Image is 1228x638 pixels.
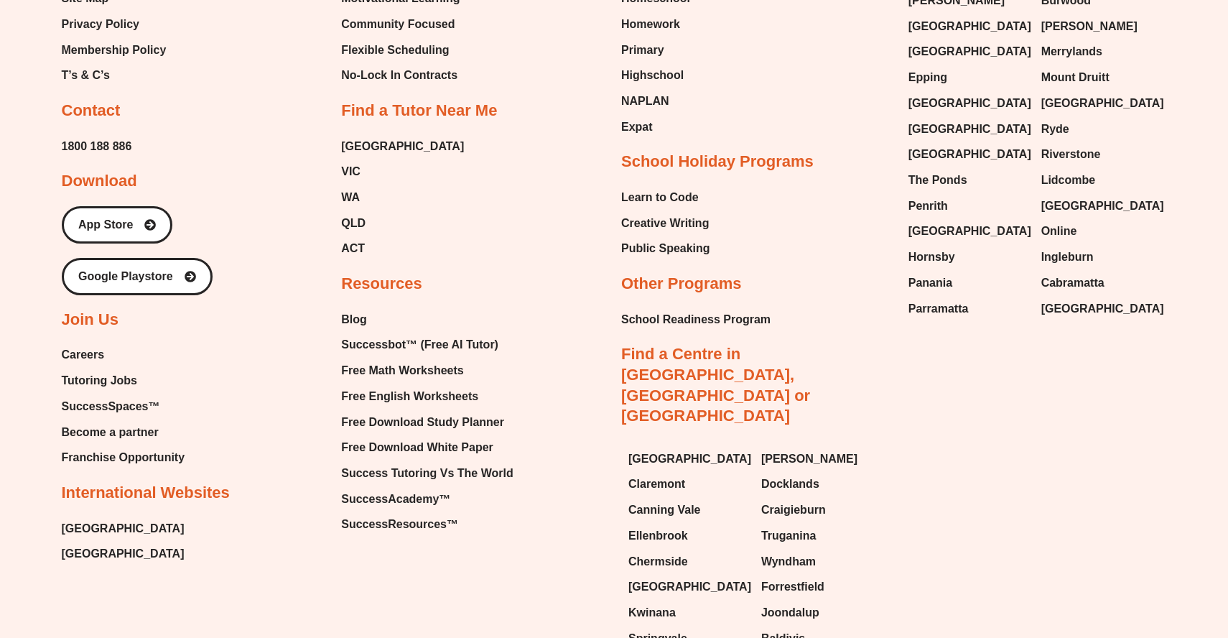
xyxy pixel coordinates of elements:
[62,344,105,366] span: Careers
[761,551,816,573] span: Wyndham
[341,309,513,330] a: Blog
[621,187,699,208] span: Learn to Code
[621,187,710,208] a: Learn to Code
[761,448,880,470] a: [PERSON_NAME]
[341,489,513,510] a: SuccessAcademy™
[908,93,1027,114] a: [GEOGRAPHIC_DATA]
[78,219,133,231] span: App Store
[628,448,751,470] span: [GEOGRAPHIC_DATA]
[341,213,366,234] span: QLD
[341,65,463,86] a: No-Lock In Contracts
[621,238,710,259] a: Public Speaking
[341,514,458,535] span: SuccessResources™
[341,489,450,510] span: SuccessAcademy™
[621,274,742,295] h2: Other Programs
[1041,195,1160,217] a: [GEOGRAPHIC_DATA]
[1041,16,1138,37] span: [PERSON_NAME]
[908,170,1027,191] a: The Ponds
[621,213,710,234] a: Creative Writing
[908,246,1027,268] a: Hornsby
[628,602,747,624] a: Kwinana
[341,412,513,433] a: Free Download Study Planner
[341,386,513,407] a: Free English Worksheets
[341,161,361,182] span: VIC
[62,422,159,443] span: Become a partner
[1041,221,1160,242] a: Online
[908,41,1031,63] span: [GEOGRAPHIC_DATA]
[341,360,463,382] span: Free Math Worksheets
[1041,67,1160,88] a: Mount Druitt
[62,447,185,468] a: Franchise Opportunity
[628,525,747,547] a: Ellenbrook
[62,370,185,392] a: Tutoring Jobs
[1041,93,1164,114] span: [GEOGRAPHIC_DATA]
[761,602,880,624] a: Joondalup
[628,551,747,573] a: Chermside
[908,298,1027,320] a: Parramatta
[341,40,449,61] span: Flexible Scheduling
[62,518,185,540] a: [GEOGRAPHIC_DATA]
[621,14,680,35] span: Homework
[908,67,947,88] span: Epping
[62,310,118,330] h2: Join Us
[908,16,1031,37] span: [GEOGRAPHIC_DATA]
[628,602,676,624] span: Kwinana
[621,65,684,86] span: Highschool
[982,476,1228,638] div: Chat Widget
[341,274,422,295] h2: Resources
[62,258,213,295] a: Google Playstore
[761,576,824,598] span: Forrestfield
[761,602,819,624] span: Joondalup
[908,221,1031,242] span: [GEOGRAPHIC_DATA]
[908,67,1027,88] a: Epping
[1041,41,1102,63] span: Merrylands
[341,213,464,234] a: QLD
[341,334,513,356] a: Successbot™ (Free AI Tutor)
[341,101,497,121] h2: Find a Tutor Near Me
[341,437,513,458] a: Free Download White Paper
[341,514,513,535] a: SuccessResources™
[62,344,185,366] a: Careers
[628,448,747,470] a: [GEOGRAPHIC_DATA]
[628,576,751,598] span: [GEOGRAPHIC_DATA]
[908,170,967,191] span: The Ponds
[62,543,185,565] a: [GEOGRAPHIC_DATA]
[621,309,771,330] a: School Readiness Program
[341,386,478,407] span: Free English Worksheets
[62,396,160,417] span: SuccessSpaces™
[1041,272,1104,294] span: Cabramatta
[341,187,464,208] a: WA
[908,298,969,320] span: Parramatta
[1041,93,1160,114] a: [GEOGRAPHIC_DATA]
[908,41,1027,63] a: [GEOGRAPHIC_DATA]
[62,136,132,157] a: 1800 188 886
[62,101,121,121] h2: Contact
[621,91,669,112] span: NAPLAN
[341,238,464,259] a: ACT
[62,171,137,192] h2: Download
[1041,298,1160,320] a: [GEOGRAPHIC_DATA]
[341,334,498,356] span: Successbot™ (Free AI Tutor)
[341,187,360,208] span: WA
[1041,144,1160,165] a: Riverstone
[1041,246,1094,268] span: Ingleburn
[761,576,880,598] a: Forrestfield
[908,195,948,217] span: Penrith
[341,65,457,86] span: No-Lock In Contracts
[628,473,747,495] a: Claremont
[628,473,685,495] span: Claremont
[621,40,664,61] span: Primary
[341,136,464,157] span: [GEOGRAPHIC_DATA]
[761,499,826,521] span: Craigieburn
[341,14,455,35] span: Community Focused
[1041,16,1160,37] a: [PERSON_NAME]
[1041,221,1077,242] span: Online
[908,119,1031,140] span: [GEOGRAPHIC_DATA]
[1041,67,1110,88] span: Mount Druitt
